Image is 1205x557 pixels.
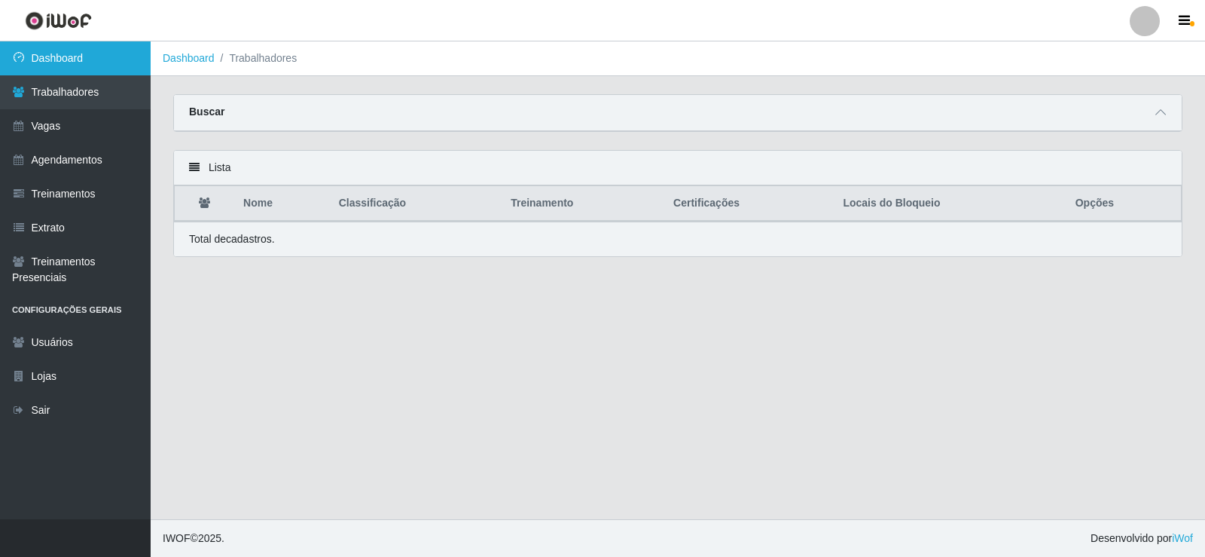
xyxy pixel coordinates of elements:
th: Classificação [330,186,502,222]
li: Trabalhadores [215,50,297,66]
nav: breadcrumb [151,41,1205,76]
th: Nome [234,186,330,222]
th: Certificações [664,186,834,222]
a: iWof [1172,532,1193,544]
div: Lista [174,151,1182,185]
th: Locais do Bloqueio [834,186,1066,222]
span: IWOF [163,532,191,544]
a: Dashboard [163,52,215,64]
strong: Buscar [189,106,224,118]
span: © 2025 . [163,531,224,546]
span: Desenvolvido por [1091,531,1193,546]
th: Opções [1066,186,1182,222]
th: Treinamento [502,186,664,222]
img: CoreUI Logo [25,11,92,30]
p: Total de cadastros. [189,231,275,247]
